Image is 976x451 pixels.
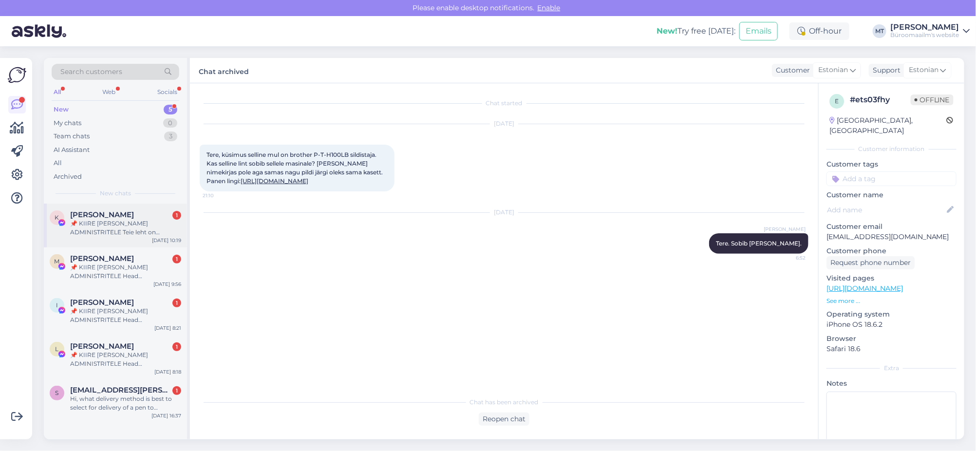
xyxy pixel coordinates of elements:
span: Estonian [909,65,938,75]
div: Off-hour [789,22,849,40]
span: s [56,389,59,396]
p: Operating system [826,309,957,319]
div: AI Assistant [54,145,90,155]
div: 1 [172,299,181,307]
p: Customer phone [826,246,957,256]
span: Enable [535,3,563,12]
div: [DATE] 16:37 [151,412,181,419]
p: Customer tags [826,159,957,169]
span: [PERSON_NAME] [764,225,806,233]
span: Tere, küsimus selline mul on brother P-T-H100LB sildistaja. Kas selline lint sobib sellele masina... [206,151,384,185]
div: 📌 KIIRE [PERSON_NAME] ADMINISTRITELE Head administraatorid, Avastasime just teie lehe kogukonna j... [70,351,181,368]
input: Add a tag [826,171,957,186]
div: 📌 KIIRE [PERSON_NAME] ADMINISTRITELE Head administraatorid, Avastasime just teie lehe kogukonna j... [70,263,181,281]
p: Customer email [826,222,957,232]
a: [URL][DOMAIN_NAME] [826,284,903,293]
div: 3 [164,132,177,141]
div: [PERSON_NAME] [890,23,959,31]
div: Büroomaailm's website [890,31,959,39]
p: Safari 18.6 [826,344,957,354]
p: iPhone OS 18.6.2 [826,319,957,330]
div: Customer information [826,145,957,153]
span: Estonian [818,65,848,75]
p: [EMAIL_ADDRESS][DOMAIN_NAME] [826,232,957,242]
p: Notes [826,378,957,389]
span: Search customers [60,67,122,77]
span: 6:52 [769,254,806,262]
div: Team chats [54,132,90,141]
div: [DATE] 8:21 [154,324,181,332]
span: e [835,97,839,105]
div: 📌 KIIRE [PERSON_NAME] ADMINISTRITELE Head administraatorid, Avastasime just teie lehe kogukonna j... [70,307,181,324]
div: Reopen chat [479,413,529,426]
span: I [56,301,58,309]
div: [GEOGRAPHIC_DATA], [GEOGRAPHIC_DATA] [829,115,947,136]
div: Hi, what delivery method is best to select for delivery of a pen to [GEOGRAPHIC_DATA], please? [70,395,181,412]
div: 1 [172,211,181,220]
span: L [56,345,59,353]
div: Extra [826,364,957,373]
div: Request phone number [826,256,915,269]
div: 📌 KIIRE [PERSON_NAME] ADMINISTRITELE Teie leht on rikkunud Meta kogukonna juhiseid ja reklaamipol... [70,219,181,237]
div: Support [869,65,901,75]
span: Lisa Stabile [70,342,134,351]
div: [DATE] 9:56 [153,281,181,288]
p: Customer name [826,190,957,200]
span: M [55,258,60,265]
span: K [55,214,59,221]
label: Chat archived [199,64,249,77]
a: [URL][DOMAIN_NAME] [241,177,308,185]
div: All [52,86,63,98]
span: Max Palma [70,254,134,263]
div: Customer [772,65,810,75]
div: 1 [172,386,181,395]
div: [DATE] [200,119,808,128]
b: New! [657,26,677,36]
span: Chat has been archived [470,398,539,407]
div: [DATE] 10:19 [152,237,181,244]
div: Socials [155,86,179,98]
span: Kristoffer Flatås [70,210,134,219]
div: All [54,158,62,168]
div: 1 [172,342,181,351]
div: Web [101,86,118,98]
div: 1 [172,255,181,263]
div: My chats [54,118,81,128]
div: Chat started [200,99,808,108]
div: MT [873,24,886,38]
span: Offline [911,94,954,105]
button: Emails [739,22,778,40]
p: Browser [826,334,957,344]
a: [PERSON_NAME]Büroomaailm's website [890,23,970,39]
input: Add name [827,205,945,215]
div: Archived [54,172,82,182]
p: See more ... [826,297,957,305]
div: [DATE] 8:18 [154,368,181,376]
span: sue.bryan@gmail.com [70,386,171,395]
div: New [54,105,69,114]
span: New chats [100,189,131,198]
div: # ets03fhy [850,94,911,106]
img: Askly Logo [8,66,26,84]
span: 21:10 [203,192,239,199]
span: Tere. Sobib [PERSON_NAME]. [716,240,802,247]
div: Try free [DATE]: [657,25,735,37]
span: István Janecskó [70,298,134,307]
p: Visited pages [826,273,957,283]
div: 0 [163,118,177,128]
div: [DATE] [200,208,808,217]
div: 5 [164,105,177,114]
